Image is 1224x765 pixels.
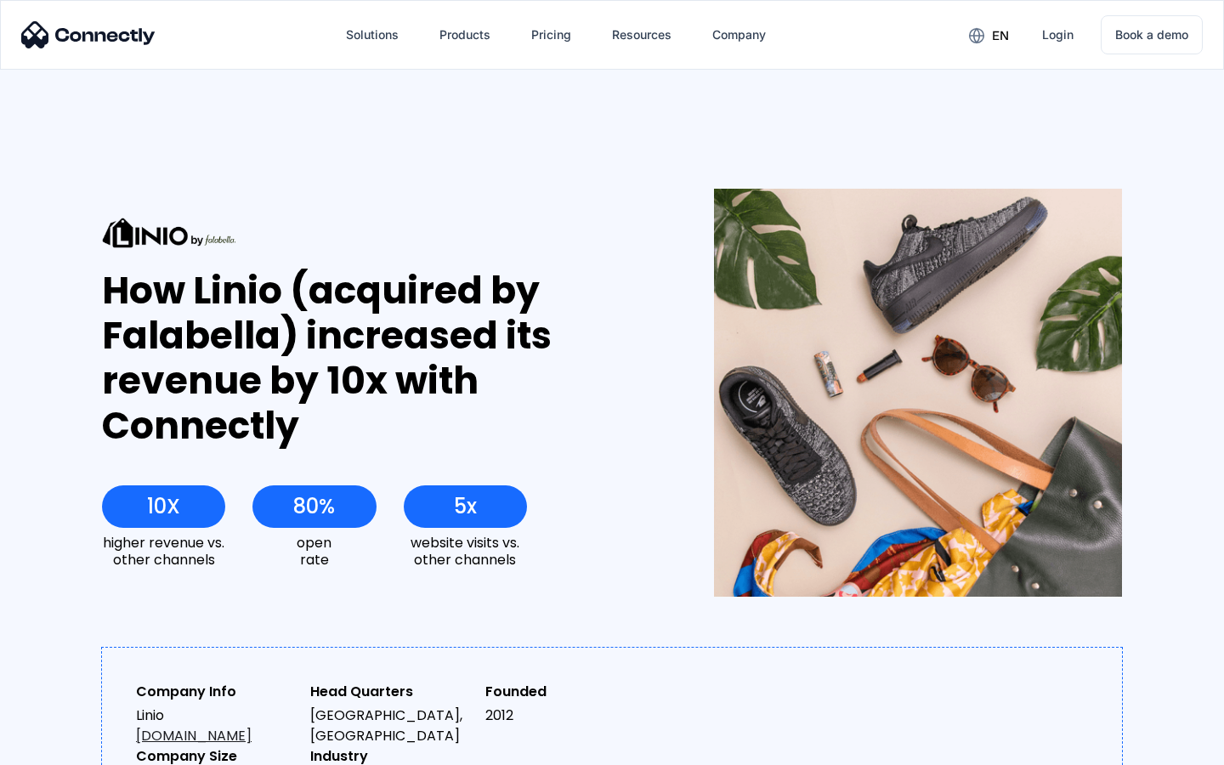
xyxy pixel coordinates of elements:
div: Head Quarters [310,682,471,702]
div: Pricing [531,23,571,47]
a: Pricing [518,14,585,55]
div: [GEOGRAPHIC_DATA], [GEOGRAPHIC_DATA] [310,705,471,746]
img: Connectly Logo [21,21,156,48]
div: higher revenue vs. other channels [102,535,225,567]
div: 5x [454,495,477,518]
a: Login [1028,14,1087,55]
div: Resources [612,23,671,47]
div: en [992,24,1009,48]
div: Resources [598,14,685,55]
div: Solutions [332,14,412,55]
div: en [955,22,1022,48]
div: How Linio (acquired by Falabella) increased its revenue by 10x with Connectly [102,269,652,448]
a: Book a demo [1101,15,1203,54]
div: Company [712,23,766,47]
a: [DOMAIN_NAME] [136,726,252,745]
div: Products [439,23,490,47]
div: 80% [293,495,335,518]
div: Company Info [136,682,297,702]
div: open rate [252,535,376,567]
div: Linio [136,705,297,746]
div: Company [699,14,779,55]
div: Solutions [346,23,399,47]
div: Founded [485,682,646,702]
div: website visits vs. other channels [404,535,527,567]
aside: Language selected: English [17,735,102,759]
div: 2012 [485,705,646,726]
ul: Language list [34,735,102,759]
div: Login [1042,23,1074,47]
div: 10X [147,495,180,518]
div: Products [426,14,504,55]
